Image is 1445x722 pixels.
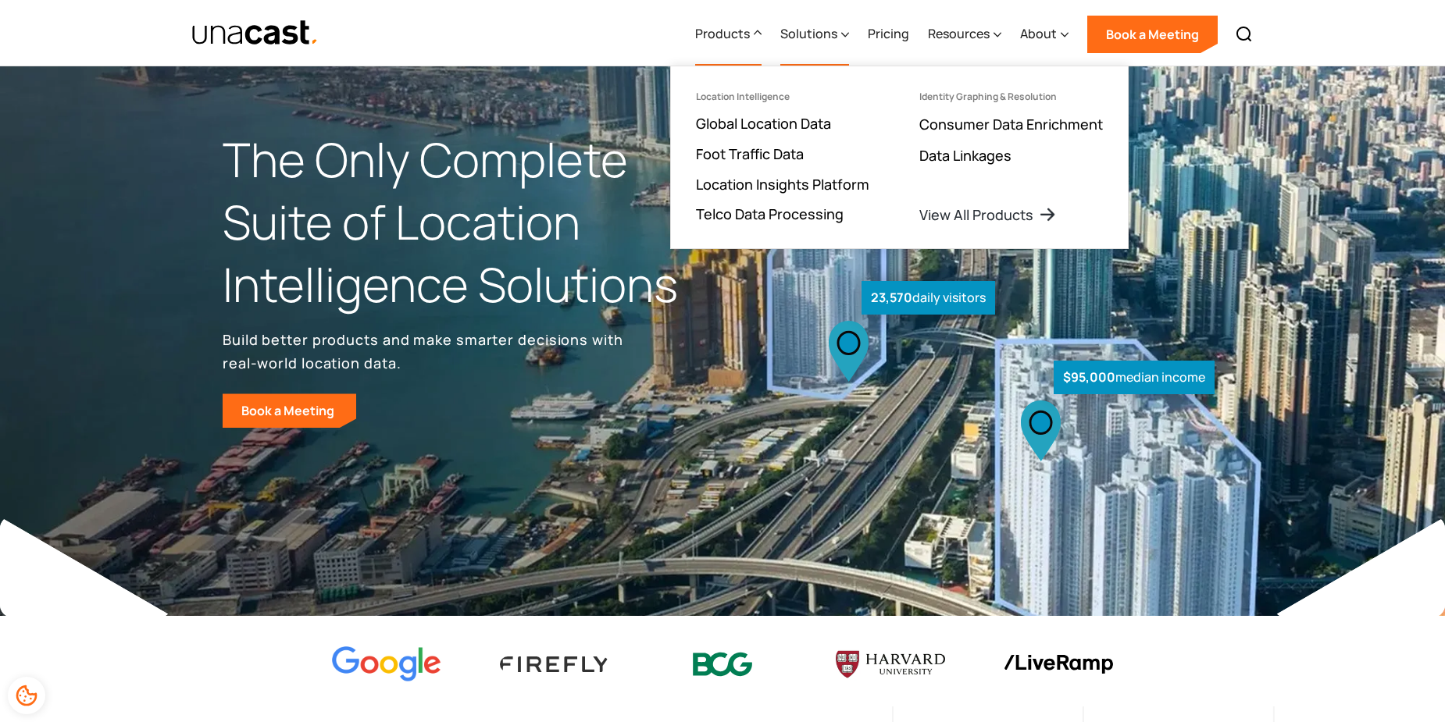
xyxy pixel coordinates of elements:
[919,91,1057,102] div: Identity Graphing & Resolution
[1020,24,1057,43] div: About
[191,20,319,47] img: Unacast text logo
[1020,2,1069,66] div: About
[919,146,1011,165] a: Data Linkages
[1004,655,1113,674] img: liveramp logo
[780,24,837,43] div: Solutions
[919,205,1057,224] a: View All Products
[670,66,1129,249] nav: Products
[836,646,945,683] img: Harvard U logo
[1235,25,1254,44] img: Search icon
[695,2,762,66] div: Products
[871,289,912,306] strong: 23,570
[223,393,356,428] a: Book a Meeting
[862,281,995,315] div: daily visitors
[868,2,909,66] a: Pricing
[500,656,609,671] img: Firefly Advertising logo
[8,677,45,714] div: Cookie Preferences
[191,20,319,47] a: home
[1054,361,1215,394] div: median income
[780,2,849,66] div: Solutions
[1063,368,1115,386] strong: $95,000
[696,175,869,194] a: Location Insights Platform
[332,646,441,683] img: Google logo Color
[919,115,1103,133] a: Consumer Data Enrichment
[696,205,844,223] a: Telco Data Processing
[668,642,777,687] img: BCG logo
[1087,16,1218,53] a: Book a Meeting
[696,91,790,102] div: Location Intelligence
[695,24,750,43] div: Products
[928,24,990,43] div: Resources
[223,328,629,375] p: Build better products and make smarter decisions with real-world location data.
[696,144,804,163] a: Foot Traffic Data
[928,2,1001,66] div: Resources
[223,129,722,315] h1: The Only Complete Suite of Location Intelligence Solutions
[696,114,831,133] a: Global Location Data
